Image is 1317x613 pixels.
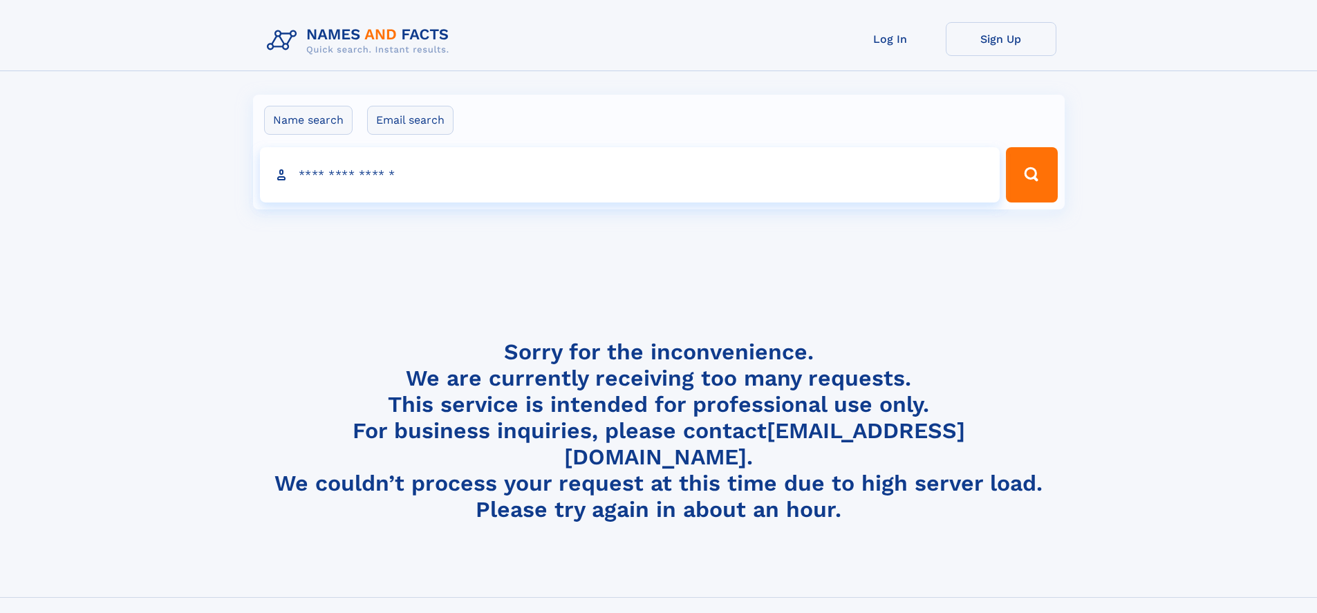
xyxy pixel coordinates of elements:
[264,106,353,135] label: Name search
[1006,147,1057,202] button: Search Button
[564,417,965,470] a: [EMAIL_ADDRESS][DOMAIN_NAME]
[261,339,1056,523] h4: Sorry for the inconvenience. We are currently receiving too many requests. This service is intend...
[835,22,946,56] a: Log In
[261,22,460,59] img: Logo Names and Facts
[946,22,1056,56] a: Sign Up
[260,147,1000,202] input: search input
[367,106,454,135] label: Email search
